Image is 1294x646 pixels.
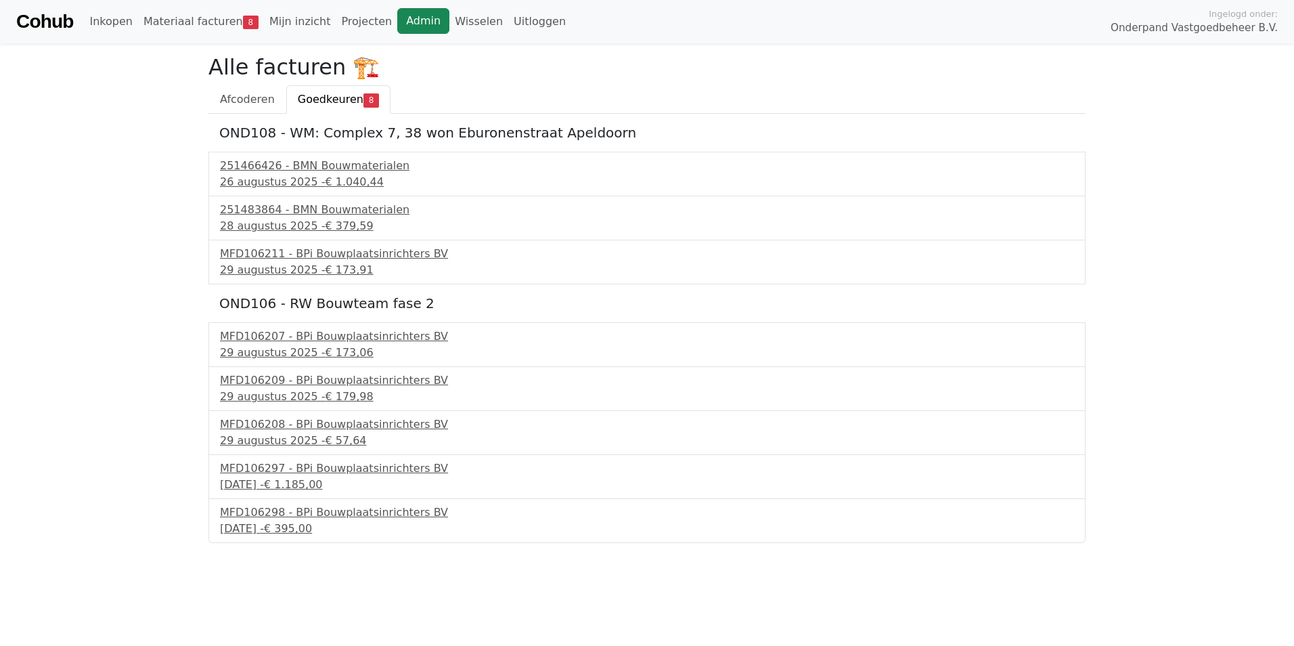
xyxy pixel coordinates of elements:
[298,93,363,106] span: Goedkeuren
[264,8,336,35] a: Mijn inzicht
[220,433,1074,449] div: 29 augustus 2025 -
[363,93,379,107] span: 8
[220,174,1074,190] div: 26 augustus 2025 -
[220,504,1074,537] a: MFD106298 - BPi Bouwplaatsinrichters BV[DATE] -€ 395,00
[220,460,1074,493] a: MFD106297 - BPi Bouwplaatsinrichters BV[DATE] -€ 1.185,00
[449,8,508,35] a: Wisselen
[138,8,264,35] a: Materiaal facturen8
[220,202,1074,234] a: 251483864 - BMN Bouwmaterialen28 augustus 2025 -€ 379,59
[336,8,397,35] a: Projecten
[219,125,1075,141] h5: OND108 - WM: Complex 7, 38 won Eburonenstraat Apeldoorn
[325,219,373,232] span: € 379,59
[220,328,1074,361] a: MFD106207 - BPi Bouwplaatsinrichters BV29 augustus 2025 -€ 173,06
[1111,20,1278,36] span: Onderpand Vastgoedbeheer B.V.
[220,345,1074,361] div: 29 augustus 2025 -
[84,8,137,35] a: Inkopen
[325,263,373,276] span: € 173,91
[220,416,1074,433] div: MFD106208 - BPi Bouwplaatsinrichters BV
[220,262,1074,278] div: 29 augustus 2025 -
[220,246,1074,278] a: MFD106211 - BPi Bouwplaatsinrichters BV29 augustus 2025 -€ 173,91
[208,54,1086,80] h2: Alle facturen 🏗️
[220,460,1074,477] div: MFD106297 - BPi Bouwplaatsinrichters BV
[220,521,1074,537] div: [DATE] -
[220,218,1074,234] div: 28 augustus 2025 -
[264,478,323,491] span: € 1.185,00
[243,16,259,29] span: 8
[508,8,571,35] a: Uitloggen
[264,522,312,535] span: € 395,00
[286,85,391,114] a: Goedkeuren8
[220,372,1074,389] div: MFD106209 - BPi Bouwplaatsinrichters BV
[220,477,1074,493] div: [DATE] -
[220,372,1074,405] a: MFD106209 - BPi Bouwplaatsinrichters BV29 augustus 2025 -€ 179,98
[16,5,73,38] a: Cohub
[220,504,1074,521] div: MFD106298 - BPi Bouwplaatsinrichters BV
[220,246,1074,262] div: MFD106211 - BPi Bouwplaatsinrichters BV
[397,8,449,34] a: Admin
[220,158,1074,174] div: 251466426 - BMN Bouwmaterialen
[219,295,1075,311] h5: OND106 - RW Bouwteam fase 2
[220,416,1074,449] a: MFD106208 - BPi Bouwplaatsinrichters BV29 augustus 2025 -€ 57,64
[325,390,373,403] span: € 179,98
[325,346,373,359] span: € 173,06
[220,158,1074,190] a: 251466426 - BMN Bouwmaterialen26 augustus 2025 -€ 1.040,44
[220,328,1074,345] div: MFD106207 - BPi Bouwplaatsinrichters BV
[220,389,1074,405] div: 29 augustus 2025 -
[1209,7,1278,20] span: Ingelogd onder:
[220,202,1074,218] div: 251483864 - BMN Bouwmaterialen
[325,434,366,447] span: € 57,64
[325,175,384,188] span: € 1.040,44
[208,85,286,114] a: Afcoderen
[220,93,275,106] span: Afcoderen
